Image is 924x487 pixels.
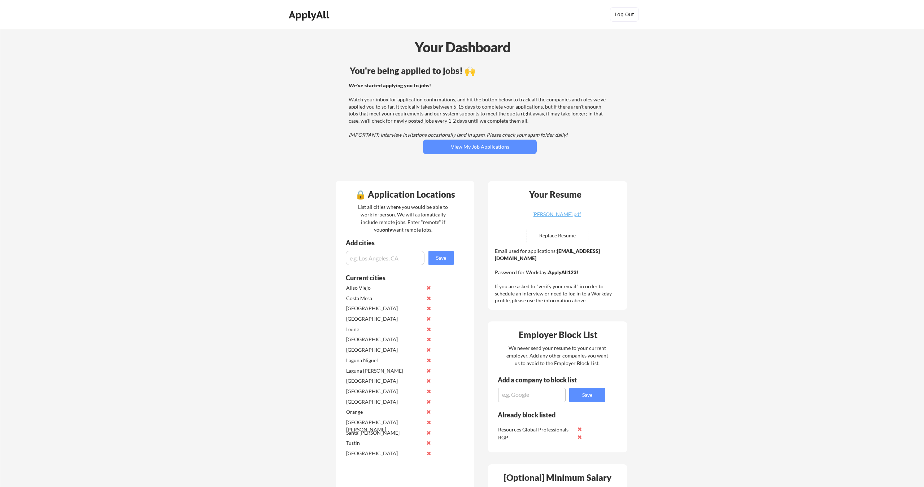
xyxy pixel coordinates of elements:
[346,284,422,291] div: Aliso Viejo
[519,190,591,199] div: Your Resume
[346,336,422,343] div: [GEOGRAPHIC_DATA]
[346,315,422,323] div: [GEOGRAPHIC_DATA]
[514,212,600,223] a: [PERSON_NAME].pdf
[346,367,422,374] div: Laguna [PERSON_NAME]
[346,305,422,312] div: [GEOGRAPHIC_DATA]
[1,37,924,57] div: Your Dashboard
[346,429,422,436] div: Santa [PERSON_NAME]
[346,326,422,333] div: Irvine
[353,203,453,233] div: List all cities where you would be able to work in-person. We will automatically include remote j...
[349,132,568,138] em: IMPORTANT: Interview invitations occasionally land in spam. Please check your spam folder daily!
[346,295,422,302] div: Costa Mesa
[491,473,625,482] div: [Optional] Minimum Salary
[346,357,422,364] div: Laguna Niguel
[382,227,392,233] strong: only
[428,251,454,265] button: Save
[346,240,456,246] div: Add cities
[346,408,422,416] div: Orange
[495,247,622,304] div: Email used for applications: Password for Workday: If you are asked to "verify your email" in ord...
[491,330,625,339] div: Employer Block List
[346,346,422,354] div: [GEOGRAPHIC_DATA]
[548,269,578,275] strong: ApplyAll123!
[346,398,422,405] div: [GEOGRAPHIC_DATA]
[346,439,422,447] div: Tustin
[498,412,596,418] div: Already block listed
[506,344,609,367] div: We never send your resume to your current employer. Add any other companies you want us to avoid ...
[498,377,588,383] div: Add a company to block list
[610,7,639,22] button: Log Out
[346,251,424,265] input: e.g. Los Angeles, CA
[498,434,574,441] div: RGP
[423,140,537,154] button: View My Job Applications
[346,377,422,385] div: [GEOGRAPHIC_DATA]
[338,190,472,199] div: 🔒 Application Locations
[514,212,600,217] div: [PERSON_NAME].pdf
[349,82,431,88] strong: We've started applying you to jobs!
[346,419,422,433] div: [GEOGRAPHIC_DATA][PERSON_NAME]
[350,66,610,75] div: You're being applied to jobs! 🙌
[495,248,600,261] strong: [EMAIL_ADDRESS][DOMAIN_NAME]
[346,275,446,281] div: Current cities
[569,388,605,402] button: Save
[498,426,574,433] div: Resources Global Professionals
[289,9,331,21] div: ApplyAll
[346,450,422,457] div: [GEOGRAPHIC_DATA]
[346,388,422,395] div: [GEOGRAPHIC_DATA]
[349,82,609,139] div: Watch your inbox for application confirmations, and hit the button below to track all the compani...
